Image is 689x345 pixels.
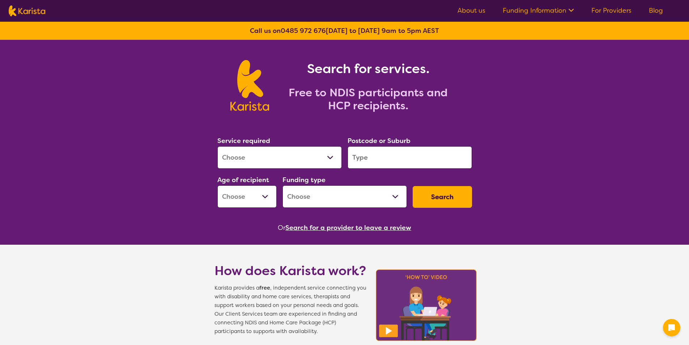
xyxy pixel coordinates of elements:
a: 0485 972 676 [281,26,326,35]
img: Karista logo [230,60,269,111]
h1: How does Karista work? [214,262,366,279]
button: Search [413,186,472,208]
b: Call us on [DATE] to [DATE] 9am to 5pm AEST [250,26,439,35]
a: About us [458,6,485,15]
a: For Providers [591,6,631,15]
h1: Search for services. [278,60,459,77]
input: Type [348,146,472,169]
b: free [259,285,270,291]
label: Funding type [282,176,326,184]
span: Karista provides a , independent service connecting you with disability and home care services, t... [214,284,366,336]
img: Karista video [374,267,479,343]
h2: Free to NDIS participants and HCP recipients. [278,86,459,112]
a: Funding Information [503,6,574,15]
img: Karista logo [9,5,45,16]
a: Blog [649,6,663,15]
label: Postcode or Suburb [348,136,411,145]
button: Search for a provider to leave a review [285,222,411,233]
span: Or [278,222,285,233]
label: Age of recipient [217,176,269,184]
label: Service required [217,136,270,145]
